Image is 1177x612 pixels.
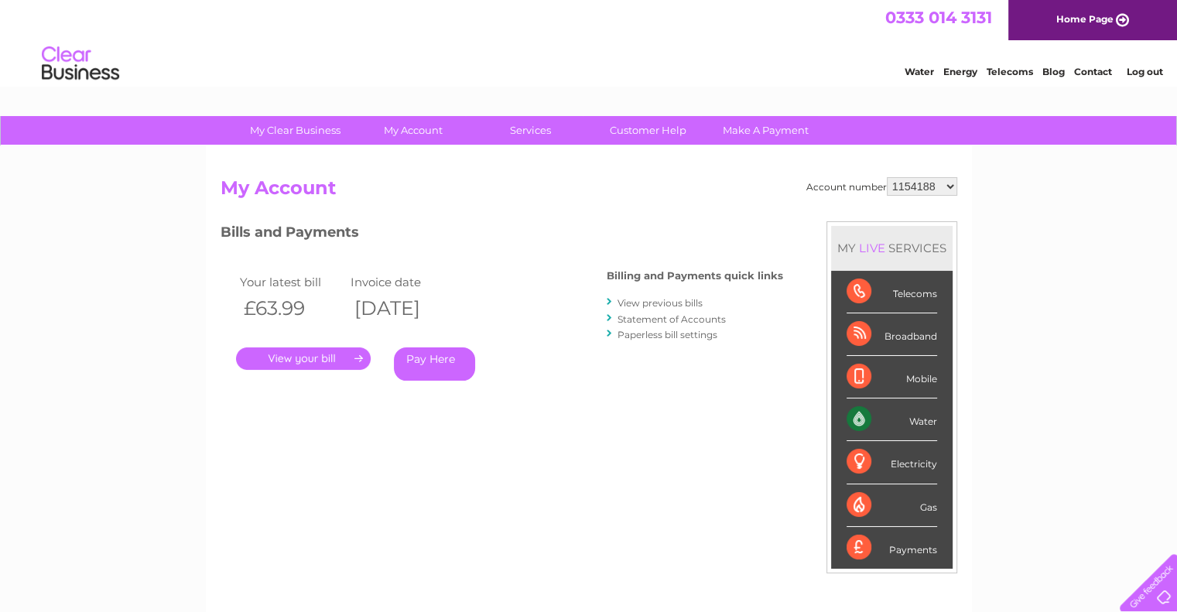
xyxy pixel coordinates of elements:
a: . [236,347,371,370]
a: Log out [1126,66,1162,77]
a: Telecoms [987,66,1033,77]
div: Mobile [847,356,937,398]
div: Clear Business is a trading name of Verastar Limited (registered in [GEOGRAPHIC_DATA] No. 3667643... [224,9,955,75]
a: Contact [1074,66,1112,77]
h2: My Account [221,177,957,207]
a: Water [905,66,934,77]
div: Electricity [847,441,937,484]
a: Services [467,116,594,145]
div: Gas [847,484,937,527]
a: View previous bills [618,297,703,309]
div: LIVE [856,241,888,255]
a: Customer Help [584,116,712,145]
div: MY SERVICES [831,226,953,270]
div: Payments [847,527,937,569]
a: My Account [349,116,477,145]
td: Invoice date [347,272,458,292]
a: Blog [1042,66,1065,77]
a: Paperless bill settings [618,329,717,340]
th: [DATE] [347,292,458,324]
h3: Bills and Payments [221,221,783,248]
a: Energy [943,66,977,77]
div: Water [847,398,937,441]
h4: Billing and Payments quick links [607,270,783,282]
a: Statement of Accounts [618,313,726,325]
a: Make A Payment [702,116,830,145]
a: 0333 014 3131 [885,8,992,27]
img: logo.png [41,40,120,87]
td: Your latest bill [236,272,347,292]
div: Telecoms [847,271,937,313]
a: Pay Here [394,347,475,381]
a: My Clear Business [231,116,359,145]
div: Broadband [847,313,937,356]
div: Account number [806,177,957,196]
th: £63.99 [236,292,347,324]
